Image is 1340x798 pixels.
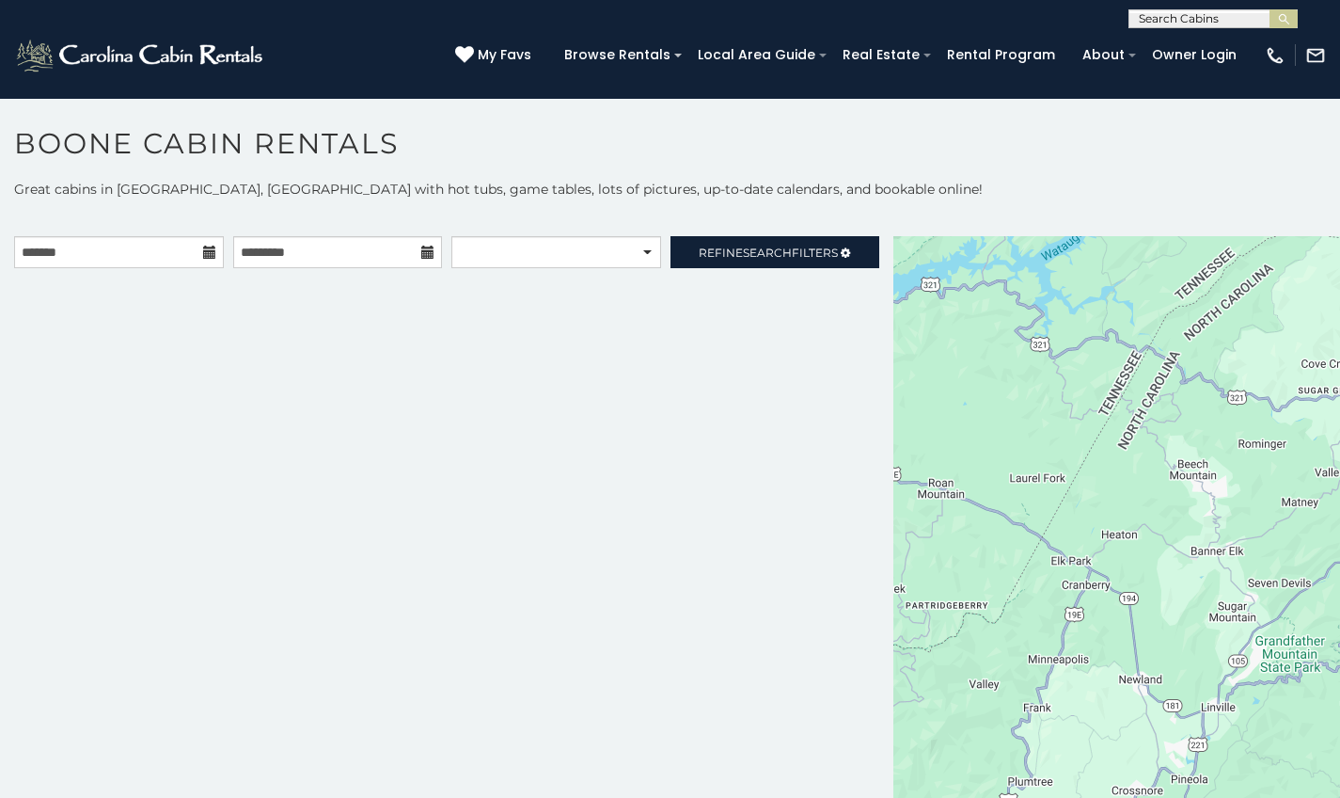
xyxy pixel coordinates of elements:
img: mail-regular-white.png [1305,45,1326,66]
a: Real Estate [833,40,929,70]
span: My Favs [478,45,531,65]
a: About [1073,40,1134,70]
a: RefineSearchFilters [670,236,880,268]
a: Owner Login [1143,40,1246,70]
a: My Favs [455,45,536,66]
a: Rental Program [938,40,1064,70]
span: Refine Filters [699,246,838,260]
a: Local Area Guide [688,40,825,70]
span: Search [743,246,792,260]
a: Browse Rentals [555,40,680,70]
img: White-1-2.png [14,37,268,74]
img: phone-regular-white.png [1265,45,1285,66]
